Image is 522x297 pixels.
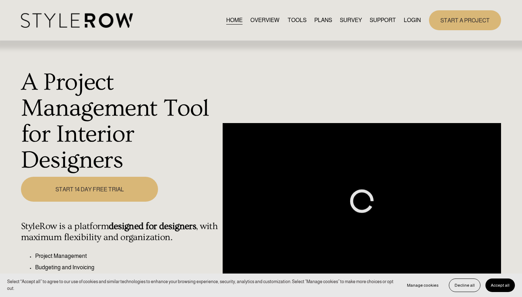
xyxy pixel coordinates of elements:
[404,15,421,25] a: LOGIN
[449,279,480,292] button: Decline all
[370,16,396,25] span: SUPPORT
[21,13,133,28] img: StyleRow
[491,283,510,288] span: Accept all
[429,10,501,30] a: START A PROJECT
[340,15,362,25] a: SURVEY
[455,283,475,288] span: Decline all
[226,15,243,25] a: HOME
[21,69,219,173] h1: A Project Management Tool for Interior Designers
[7,279,395,292] p: Select “Accept all” to agree to our use of cookies and similar technologies to enhance your brows...
[314,15,332,25] a: PLANS
[370,15,396,25] a: folder dropdown
[21,221,219,243] h4: StyleRow is a platform , with maximum flexibility and organization.
[288,15,306,25] a: TOOLS
[250,15,279,25] a: OVERVIEW
[35,252,219,260] p: Project Management
[402,279,444,292] button: Manage cookies
[21,177,158,201] a: START 14 DAY FREE TRIAL
[109,221,196,232] strong: designed for designers
[35,263,219,272] p: Budgeting and Invoicing
[485,279,515,292] button: Accept all
[407,283,439,288] span: Manage cookies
